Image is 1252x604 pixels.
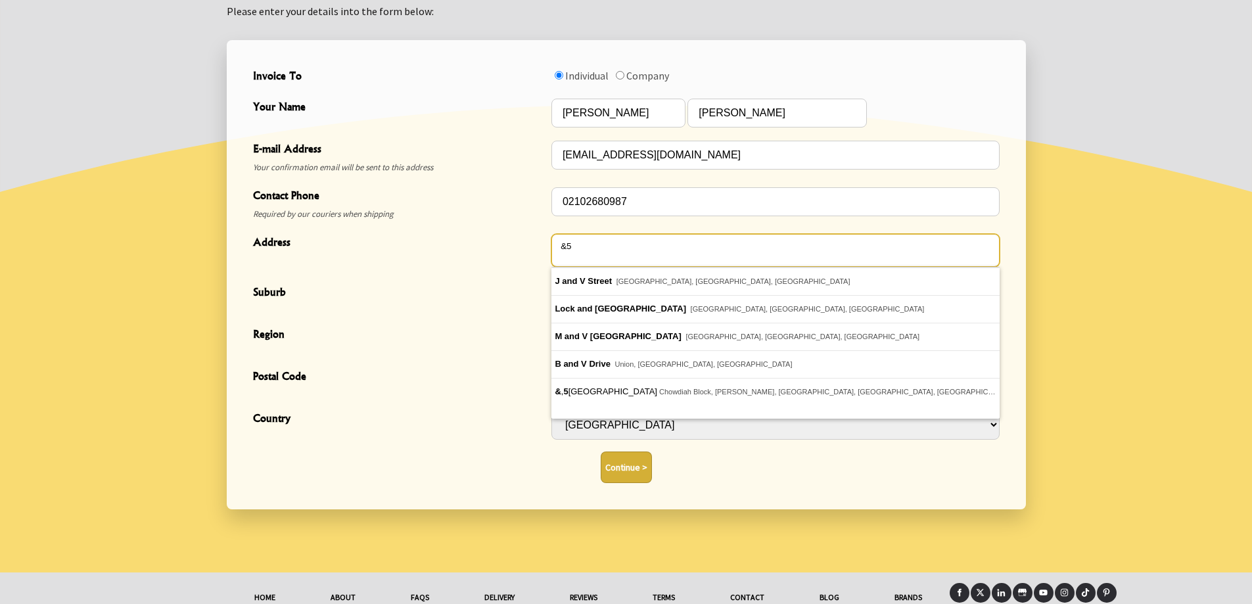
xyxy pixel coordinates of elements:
[551,350,1000,378] div: Union, [GEOGRAPHIC_DATA], [GEOGRAPHIC_DATA]
[551,323,1000,350] div: [GEOGRAPHIC_DATA], [GEOGRAPHIC_DATA], [GEOGRAPHIC_DATA]
[551,141,1000,170] input: E-mail Address
[253,68,545,87] span: Invoice To
[253,410,545,429] span: Country
[253,187,545,206] span: Contact Phone
[555,386,659,396] span: , [GEOGRAPHIC_DATA]
[253,284,545,303] span: Suburb
[555,276,612,286] span: J and V Street
[551,295,1000,323] div: [GEOGRAPHIC_DATA], [GEOGRAPHIC_DATA], [GEOGRAPHIC_DATA]
[551,410,1000,440] select: Country
[551,99,685,128] input: Your Name
[992,583,1011,603] a: LinkedIn
[616,71,624,80] input: Invoice To
[971,583,990,603] a: X (Twitter)
[950,583,969,603] a: Facebook
[555,386,561,396] span: &
[253,206,545,222] span: Required by our couriers when shipping
[1076,583,1096,603] a: Tiktok
[551,187,1000,216] input: Contact Phone
[563,386,568,396] span: 5
[1097,583,1117,603] a: Pinterest
[253,368,545,387] span: Postal Code
[555,359,611,369] span: B and V Drive
[1034,583,1054,603] a: Youtube
[253,234,545,253] span: Address
[551,378,1000,406] div: Chowdiah Block, [PERSON_NAME], [GEOGRAPHIC_DATA], [GEOGRAPHIC_DATA], [GEOGRAPHIC_DATA], [GEOGRAPH...
[1055,583,1075,603] a: Instagram
[253,141,545,160] span: E-mail Address
[687,99,867,128] input: Your Name
[555,71,563,80] input: Invoice To
[565,69,609,82] label: Individual
[253,99,545,118] span: Your Name
[551,267,1000,295] div: [GEOGRAPHIC_DATA], [GEOGRAPHIC_DATA], [GEOGRAPHIC_DATA]
[253,326,545,345] span: Region
[601,452,652,483] button: Continue >
[626,69,669,82] label: Company
[555,331,681,341] span: M and V [GEOGRAPHIC_DATA]
[555,304,686,314] span: Lock and [GEOGRAPHIC_DATA]
[551,234,1000,267] textarea: Address
[253,160,545,175] span: Your confirmation email will be sent to this address
[227,3,1026,19] p: Please enter your details into the form below:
